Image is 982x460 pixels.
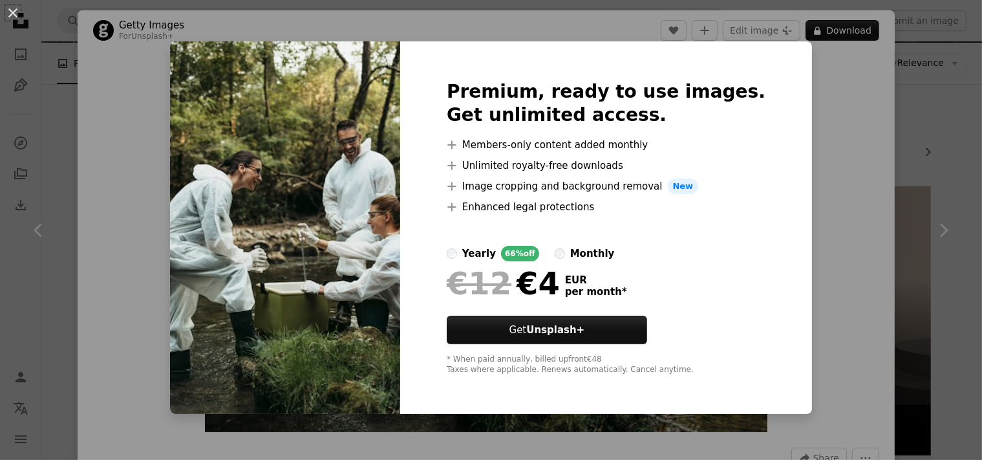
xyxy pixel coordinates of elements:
[447,355,765,375] div: * When paid annually, billed upfront €48 Taxes where applicable. Renews automatically. Cancel any...
[447,316,647,344] button: GetUnsplash+
[570,246,615,261] div: monthly
[565,274,627,286] span: EUR
[170,41,400,414] img: premium_photo-1661391644149-4fab855f2815
[447,267,511,300] span: €12
[668,179,699,194] span: New
[447,248,457,259] input: yearly66%off
[462,246,496,261] div: yearly
[447,80,765,127] h2: Premium, ready to use images. Get unlimited access.
[447,179,765,194] li: Image cropping and background removal
[447,199,765,215] li: Enhanced legal protections
[447,137,765,153] li: Members-only content added monthly
[526,324,584,336] strong: Unsplash+
[565,286,627,298] span: per month *
[447,158,765,173] li: Unlimited royalty-free downloads
[447,267,560,300] div: €4
[555,248,565,259] input: monthly
[501,246,539,261] div: 66% off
